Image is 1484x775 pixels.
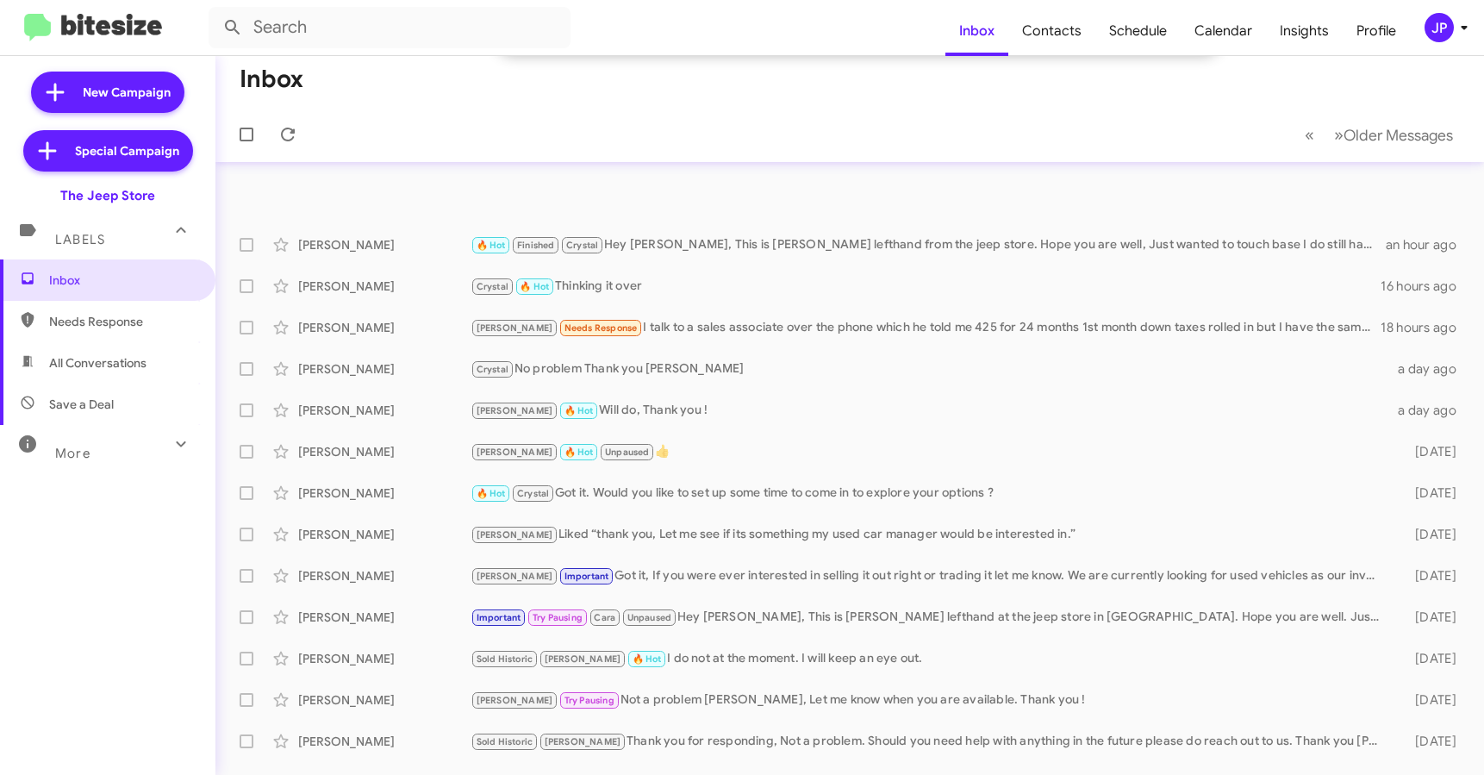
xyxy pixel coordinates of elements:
[471,525,1390,545] div: Liked “thank you, Let me see if its something my used car manager would be interested in.”
[1386,236,1470,253] div: an hour ago
[471,359,1390,379] div: No problem Thank you [PERSON_NAME]
[1334,124,1344,146] span: »
[533,612,583,623] span: Try Pausing
[83,84,171,101] span: New Campaign
[477,488,506,499] span: 🔥 Hot
[49,272,196,289] span: Inbox
[471,401,1390,421] div: Will do, Thank you !
[49,396,114,413] span: Save a Deal
[1390,650,1470,667] div: [DATE]
[477,571,553,582] span: [PERSON_NAME]
[471,691,1390,710] div: Not a problem [PERSON_NAME], Let me know when you are available. Thank you !
[1344,126,1453,145] span: Older Messages
[564,571,609,582] span: Important
[1181,6,1266,56] a: Calendar
[633,653,662,665] span: 🔥 Hot
[23,130,193,172] a: Special Campaign
[545,736,621,747] span: [PERSON_NAME]
[477,695,553,706] span: [PERSON_NAME]
[1390,609,1470,626] div: [DATE]
[477,364,508,375] span: Crystal
[477,447,553,458] span: [PERSON_NAME]
[477,281,508,292] span: Crystal
[1266,6,1343,56] a: Insights
[298,484,471,502] div: [PERSON_NAME]
[49,354,147,372] span: All Conversations
[566,240,598,251] span: Crystal
[298,567,471,584] div: [PERSON_NAME]
[209,7,571,48] input: Search
[627,612,672,623] span: Unpaused
[55,446,90,461] span: More
[471,566,1390,586] div: Got it, If you were ever interested in selling it out right or trading it let me know. We are cur...
[75,142,179,159] span: Special Campaign
[477,529,553,541] span: [PERSON_NAME]
[298,443,471,460] div: [PERSON_NAME]
[298,360,471,378] div: [PERSON_NAME]
[471,318,1381,338] div: I talk to a sales associate over the phone which he told me 425 for 24 months 1st month down taxe...
[60,187,155,204] div: The Jeep Store
[477,405,553,416] span: [PERSON_NAME]
[477,240,506,251] span: 🔥 Hot
[1295,117,1463,153] nav: Page navigation example
[298,319,471,336] div: [PERSON_NAME]
[564,322,638,334] span: Needs Response
[1381,319,1470,336] div: 18 hours ago
[477,322,553,334] span: [PERSON_NAME]
[1381,278,1470,295] div: 16 hours ago
[564,447,594,458] span: 🔥 Hot
[49,313,196,330] span: Needs Response
[564,405,594,416] span: 🔥 Hot
[298,278,471,295] div: [PERSON_NAME]
[945,6,1008,56] a: Inbox
[1410,13,1465,42] button: JP
[477,736,533,747] span: Sold Historic
[517,488,549,499] span: Crystal
[55,232,105,247] span: Labels
[605,447,650,458] span: Unpaused
[31,72,184,113] a: New Campaign
[1390,360,1470,378] div: a day ago
[520,281,549,292] span: 🔥 Hot
[594,612,615,623] span: Cara
[1008,6,1095,56] a: Contacts
[1390,691,1470,709] div: [DATE]
[1390,567,1470,584] div: [DATE]
[298,691,471,709] div: [PERSON_NAME]
[545,653,621,665] span: [PERSON_NAME]
[471,732,1390,752] div: Thank you for responding, Not a problem. Should you need help with anything in the future please ...
[1324,117,1463,153] button: Next
[240,66,303,93] h1: Inbox
[471,484,1390,503] div: Got it. Would you like to set up some time to come in to explore your options ?
[1294,117,1325,153] button: Previous
[1390,443,1470,460] div: [DATE]
[564,695,614,706] span: Try Pausing
[471,608,1390,628] div: Hey [PERSON_NAME], This is [PERSON_NAME] lefthand at the jeep store in [GEOGRAPHIC_DATA]. Hope yo...
[1305,124,1314,146] span: «
[298,733,471,750] div: [PERSON_NAME]
[1390,402,1470,419] div: a day ago
[471,649,1390,669] div: I do not at the moment. I will keep an eye out.
[1095,6,1181,56] a: Schedule
[1425,13,1454,42] div: JP
[1390,733,1470,750] div: [DATE]
[1390,526,1470,543] div: [DATE]
[298,402,471,419] div: [PERSON_NAME]
[477,653,533,665] span: Sold Historic
[1343,6,1410,56] a: Profile
[477,612,521,623] span: Important
[517,240,555,251] span: Finished
[471,235,1386,255] div: Hey [PERSON_NAME], This is [PERSON_NAME] lefthand from the jeep store. Hope you are well, Just wa...
[1390,484,1470,502] div: [DATE]
[298,236,471,253] div: [PERSON_NAME]
[298,526,471,543] div: [PERSON_NAME]
[471,277,1381,297] div: Thinking it over
[298,609,471,626] div: [PERSON_NAME]
[298,650,471,667] div: [PERSON_NAME]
